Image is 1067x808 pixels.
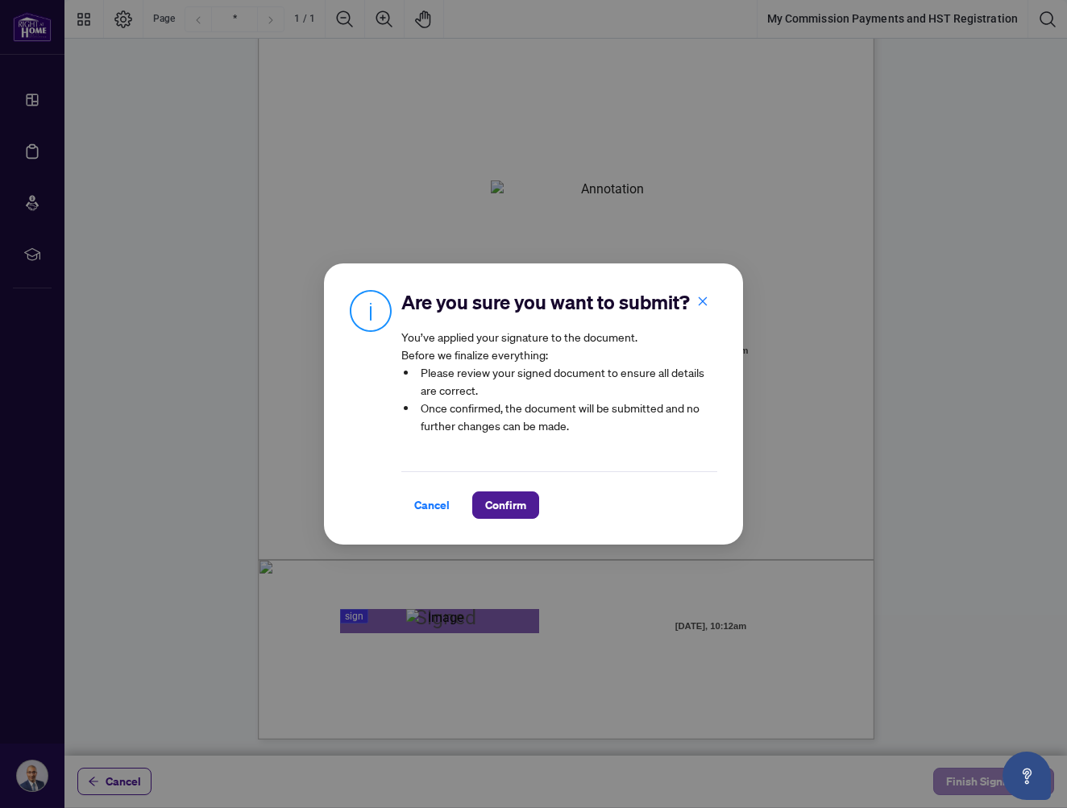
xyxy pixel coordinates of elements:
span: Cancel [414,492,450,518]
button: Open asap [1003,752,1051,800]
button: Confirm [472,491,539,519]
h2: Are you sure you want to submit? [401,289,717,315]
button: Cancel [401,491,463,519]
article: You’ve applied your signature to the document. Before we finalize everything: [401,328,717,445]
img: Info Icon [350,289,392,332]
li: Once confirmed, the document will be submitted and no further changes can be made. [417,399,717,434]
span: close [697,296,708,307]
span: Confirm [485,492,526,518]
li: Please review your signed document to ensure all details are correct. [417,363,717,399]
